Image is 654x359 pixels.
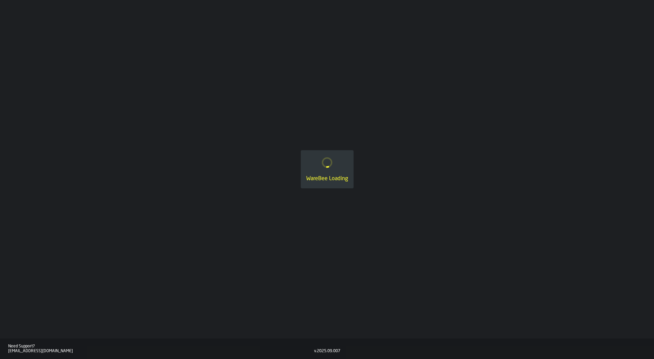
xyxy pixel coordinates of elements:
[8,344,314,354] a: Need Support?[EMAIL_ADDRESS][DOMAIN_NAME]
[8,349,314,354] div: [EMAIL_ADDRESS][DOMAIN_NAME]
[314,349,317,354] div: v.
[317,349,340,354] div: 2025.09.007
[306,175,348,183] div: WareBee Loading
[8,344,314,349] div: Need Support?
